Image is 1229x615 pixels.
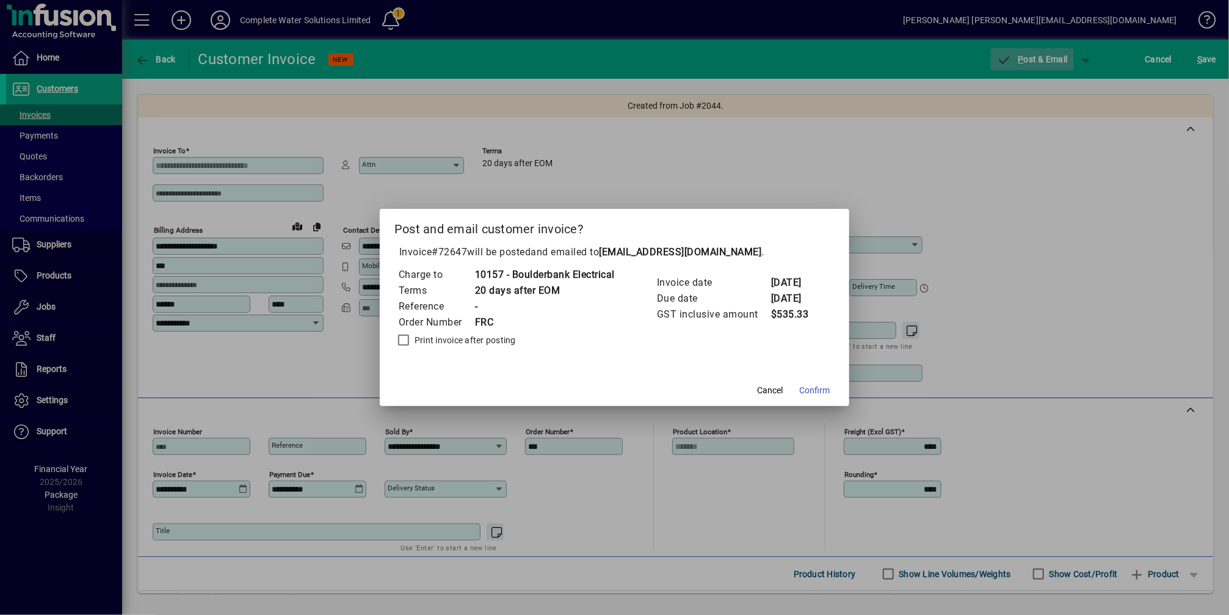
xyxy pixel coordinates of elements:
[474,315,615,330] td: FRC
[799,384,830,397] span: Confirm
[770,291,819,307] td: [DATE]
[531,246,762,258] span: and emailed to
[398,315,474,330] td: Order Number
[656,275,770,291] td: Invoice date
[770,275,819,291] td: [DATE]
[757,384,783,397] span: Cancel
[474,267,615,283] td: 10157 - Boulderbank Electrical
[474,299,615,315] td: -
[656,291,770,307] td: Due date
[432,246,468,258] span: #72647
[794,379,835,401] button: Confirm
[394,245,835,260] p: Invoice will be posted .
[770,307,819,322] td: $535.33
[380,209,849,244] h2: Post and email customer invoice?
[474,283,615,299] td: 20 days after EOM
[412,334,516,346] label: Print invoice after posting
[600,246,762,258] b: [EMAIL_ADDRESS][DOMAIN_NAME]
[398,267,474,283] td: Charge to
[398,299,474,315] td: Reference
[656,307,770,322] td: GST inclusive amount
[750,379,789,401] button: Cancel
[398,283,474,299] td: Terms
